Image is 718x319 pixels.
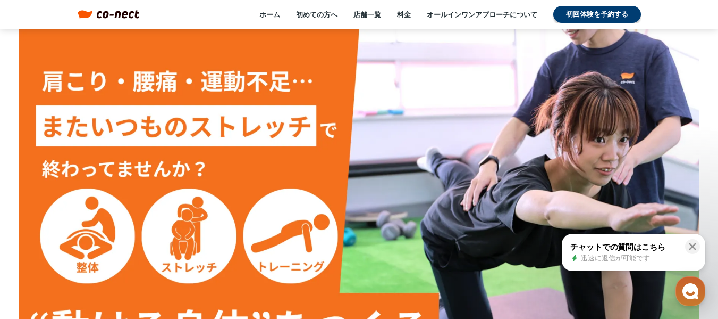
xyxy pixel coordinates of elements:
[259,10,280,19] a: ホーム
[353,10,381,19] a: 店舗一覧
[553,6,641,23] a: 初回体験を予約する
[427,10,537,19] a: オールインワンアプローチについて
[296,10,337,19] a: 初めての方へ
[397,10,411,19] a: 料金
